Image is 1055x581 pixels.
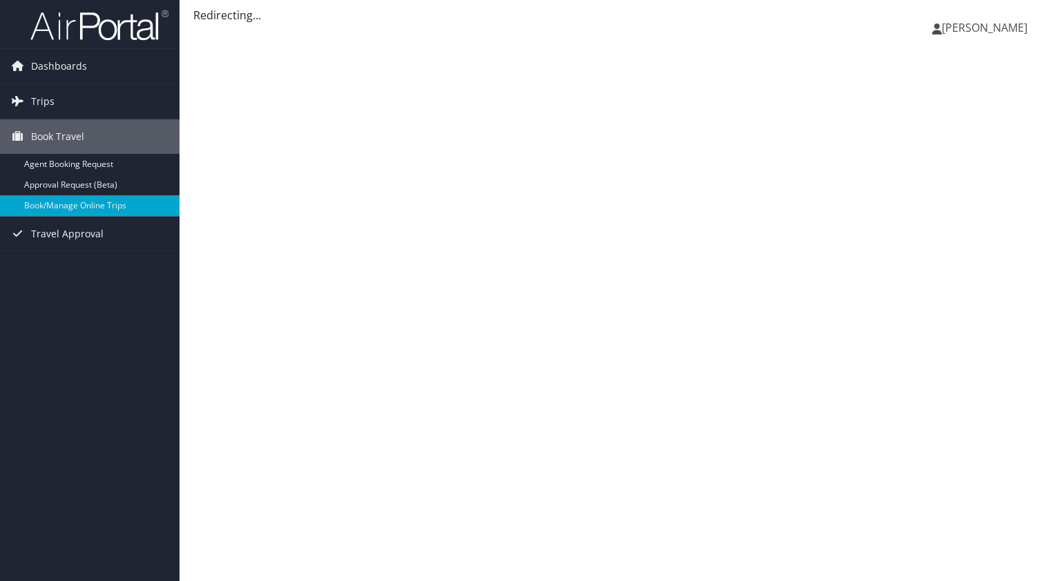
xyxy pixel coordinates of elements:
span: Travel Approval [31,217,104,251]
a: [PERSON_NAME] [932,7,1041,48]
span: Book Travel [31,119,84,154]
span: Trips [31,84,55,119]
span: [PERSON_NAME] [942,20,1027,35]
div: Redirecting... [193,7,1041,23]
img: airportal-logo.png [30,9,168,41]
span: Dashboards [31,49,87,83]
